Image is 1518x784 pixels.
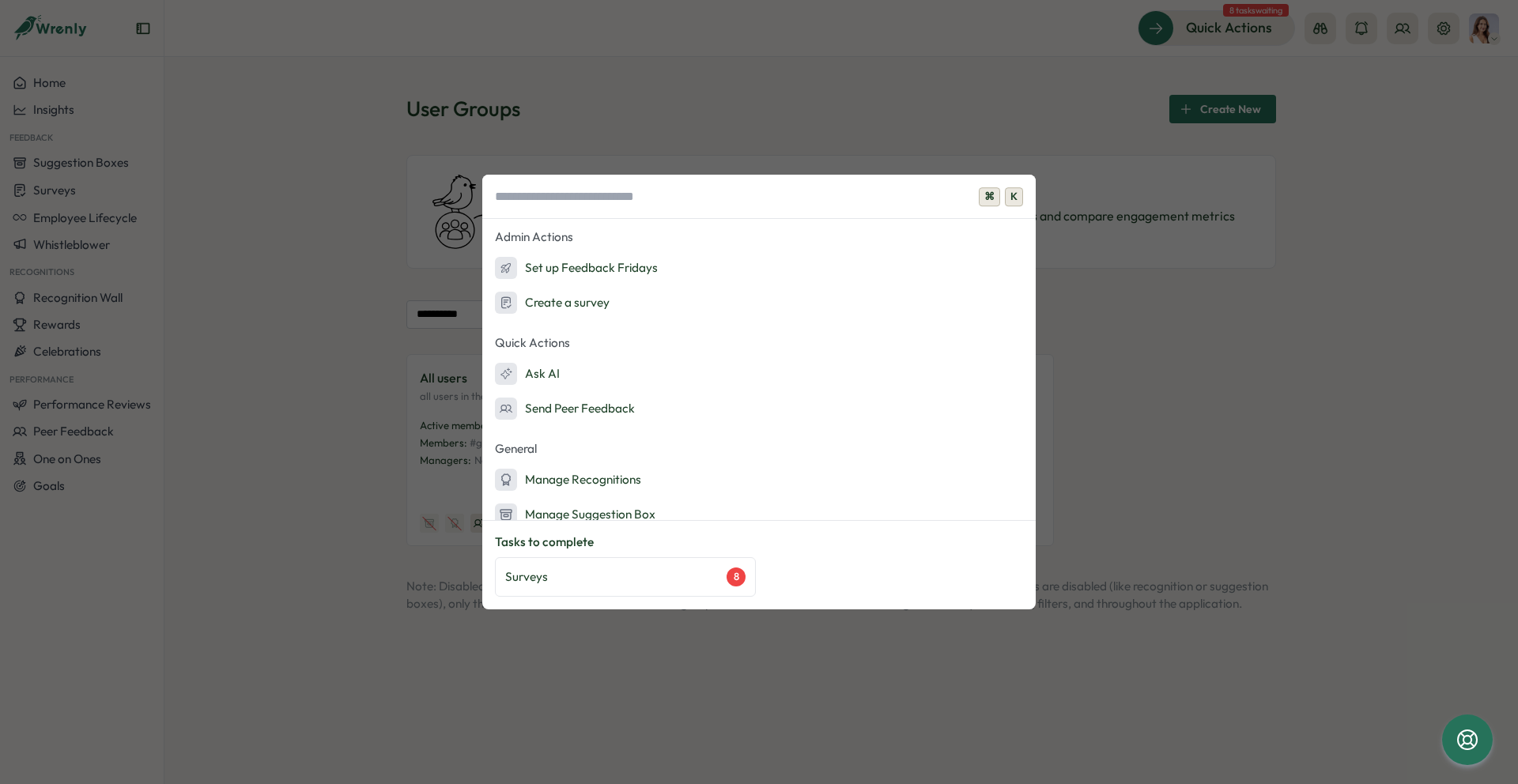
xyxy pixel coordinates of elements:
[482,358,1036,390] button: Ask AI
[482,499,1036,530] button: Manage Suggestion Box
[495,469,641,491] div: Manage Recognitions
[727,567,746,586] div: 8
[482,464,1036,496] button: Manage Recognitions
[495,292,610,314] div: Create a survey
[495,503,655,526] div: Manage Suggestion Box
[495,398,635,420] div: Send Peer Feedback
[495,363,560,385] div: Ask AI
[482,225,1036,249] p: Admin Actions
[1005,187,1023,206] span: K
[482,393,1036,424] button: Send Peer Feedback
[505,568,548,586] p: Surveys
[495,533,1023,551] p: Tasks to complete
[495,257,658,279] div: Set up Feedback Fridays
[482,252,1036,284] button: Set up Feedback Fridays
[482,331,1036,355] p: Quick Actions
[482,287,1036,318] button: Create a survey
[482,437,1036,461] p: General
[979,187,1000,206] span: ⌘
